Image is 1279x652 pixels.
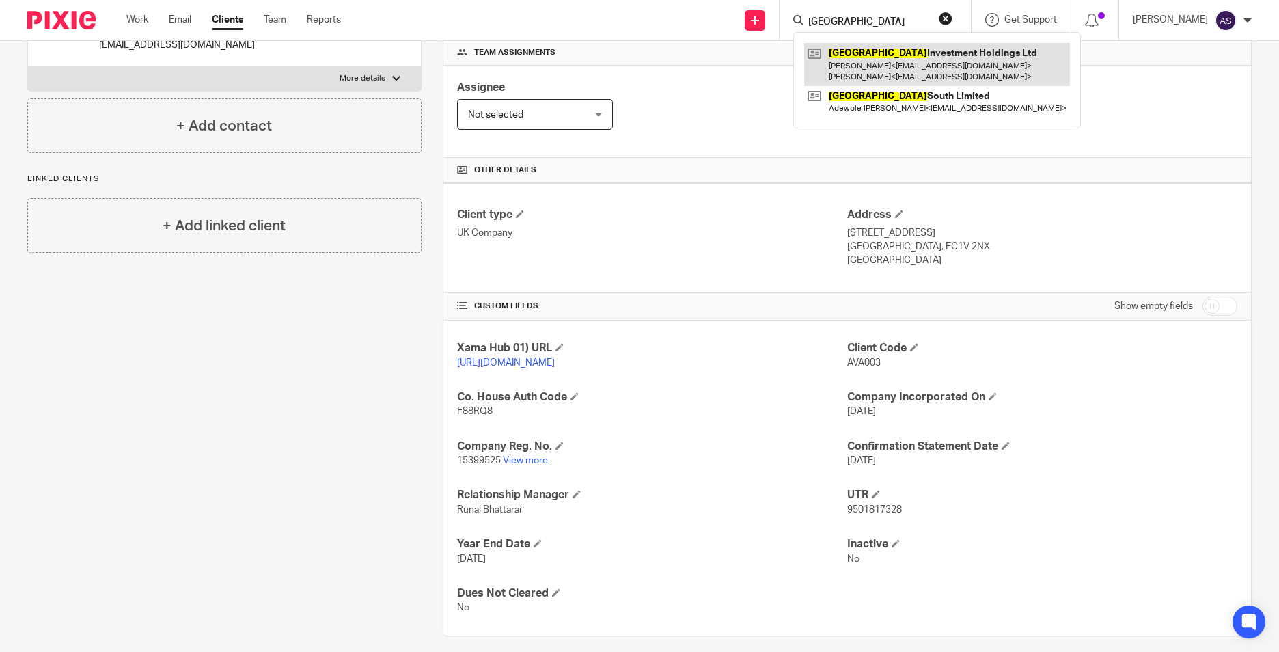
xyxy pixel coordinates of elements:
span: No [457,603,469,612]
h4: Company Incorporated On [847,390,1237,405]
span: 9501817328 [847,505,902,515]
h4: Client Code [847,341,1237,355]
span: [DATE] [847,456,876,465]
span: AVA003 [847,358,881,368]
h4: Inactive [847,537,1237,552]
h4: Xama Hub 01) URL [457,341,847,355]
button: Clear [939,12,952,25]
span: Other details [474,165,536,176]
p: [EMAIL_ADDRESS][DOMAIN_NAME] [99,38,255,52]
h4: Client type [457,208,847,222]
h4: Relationship Manager [457,488,847,502]
h4: UTR [847,488,1237,502]
a: Team [264,13,286,27]
h4: Dues Not Cleared [457,586,847,601]
h4: Address [847,208,1237,222]
h4: + Add linked client [163,215,286,236]
a: [URL][DOMAIN_NAME] [457,358,555,368]
span: Not selected [468,110,523,120]
a: Clients [212,13,243,27]
span: Team assignments [474,47,555,58]
span: Assignee [457,82,505,93]
h4: Confirmation Statement Date [847,439,1237,454]
a: Work [126,13,148,27]
a: Email [169,13,191,27]
p: [GEOGRAPHIC_DATA] [847,254,1237,267]
label: Show empty fields [1114,299,1193,313]
input: Search [807,16,930,29]
h4: CUSTOM FIELDS [457,301,847,312]
h4: + Add contact [176,116,272,137]
a: View more [503,456,548,465]
h4: Co. House Auth Code [457,390,847,405]
span: [DATE] [457,554,486,564]
span: Get Support [1004,15,1057,25]
img: svg%3E [1215,10,1237,31]
h4: Year End Date [457,537,847,552]
span: No [847,554,859,564]
span: [DATE] [847,407,876,416]
p: [PERSON_NAME] [1133,13,1208,27]
p: Linked clients [27,174,422,185]
p: More details [340,73,385,84]
p: [GEOGRAPHIC_DATA], EC1V 2NX [847,240,1237,254]
img: Pixie [27,11,96,29]
p: UK Company [457,226,847,240]
span: Runal Bhattarai [457,505,521,515]
span: F88RQ8 [457,407,493,416]
a: Reports [307,13,341,27]
h4: Company Reg. No. [457,439,847,454]
p: [STREET_ADDRESS] [847,226,1237,240]
span: 15399525 [457,456,501,465]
